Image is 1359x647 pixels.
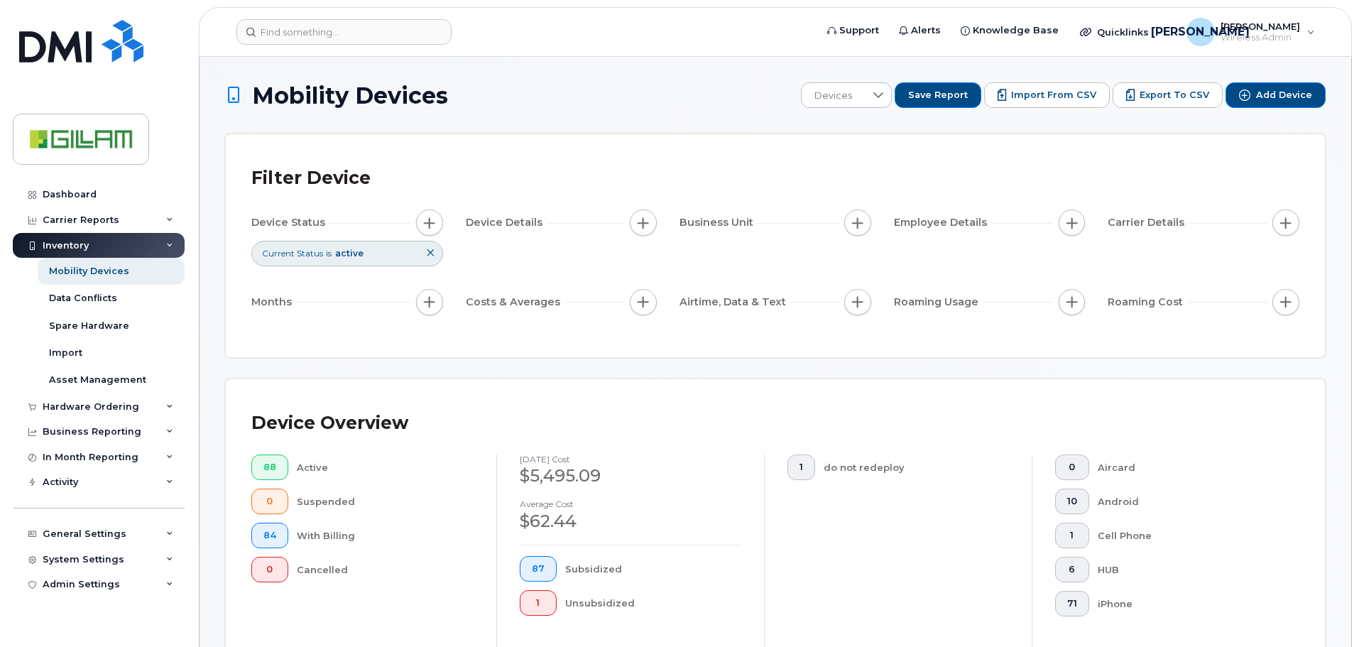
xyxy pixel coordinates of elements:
div: $62.44 [520,509,741,533]
span: is [326,247,332,259]
span: Devices [802,83,865,109]
span: Roaming Usage [894,295,983,310]
div: Suspended [297,489,474,514]
span: 0 [263,564,276,575]
div: With Billing [297,523,474,548]
span: 6 [1067,564,1077,575]
span: Add Device [1256,89,1312,102]
span: Device Status [251,215,329,230]
span: 84 [263,530,276,541]
h4: [DATE] cost [520,455,741,464]
div: Subsidized [565,556,742,582]
span: 1 [1067,530,1077,541]
span: active [335,248,364,259]
button: 84 [251,523,288,548]
span: Costs & Averages [466,295,564,310]
div: HUB [1098,557,1277,582]
div: Active [297,455,474,480]
div: Aircard [1098,455,1277,480]
button: 87 [520,556,557,582]
span: Mobility Devices [252,83,448,108]
span: 1 [532,597,545,609]
span: 10 [1067,496,1077,507]
span: 0 [263,496,276,507]
span: 88 [263,462,276,473]
span: 71 [1067,598,1077,609]
button: 1 [520,590,557,616]
button: Add Device [1226,82,1326,108]
button: Import from CSV [984,82,1110,108]
div: Device Overview [251,405,408,442]
button: 1 [1055,523,1089,548]
span: Business Unit [679,215,758,230]
div: do not redeploy [824,455,1010,480]
div: Filter Device [251,160,371,197]
span: Roaming Cost [1108,295,1187,310]
span: Employee Details [894,215,991,230]
span: 1 [799,462,803,473]
button: 1 [787,455,815,480]
button: 6 [1055,557,1089,582]
span: 0 [1067,462,1077,473]
div: Cell Phone [1098,523,1277,548]
button: 88 [251,455,288,480]
span: Export to CSV [1140,89,1209,102]
div: Unsubsidized [565,590,742,616]
button: 0 [1055,455,1089,480]
button: Save Report [895,82,981,108]
button: 71 [1055,591,1089,616]
span: Current Status [262,247,323,259]
span: Device Details [466,215,547,230]
div: $5,495.09 [520,464,741,488]
button: Export to CSV [1113,82,1223,108]
span: Save Report [908,89,968,102]
span: 87 [532,563,545,575]
button: 0 [251,489,288,514]
span: Carrier Details [1108,215,1189,230]
div: Cancelled [297,557,474,582]
div: iPhone [1098,591,1277,616]
h4: Average cost [520,499,741,509]
span: Months [251,295,296,310]
button: 0 [251,557,288,582]
div: Android [1098,489,1277,514]
button: 10 [1055,489,1089,514]
span: Import from CSV [1011,89,1096,102]
span: Airtime, Data & Text [679,295,790,310]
